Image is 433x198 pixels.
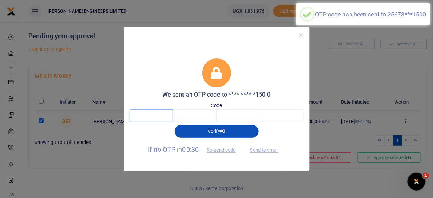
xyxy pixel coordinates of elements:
span: 00:30 [182,146,199,153]
div: OTP code has been sent to 25678***1500 [315,11,426,18]
span: If no OTP in [148,146,242,153]
button: Verify [175,125,259,138]
button: Close [296,30,307,41]
label: Code [211,102,222,109]
iframe: Intercom live chat [408,173,426,191]
span: 1 [423,173,429,179]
